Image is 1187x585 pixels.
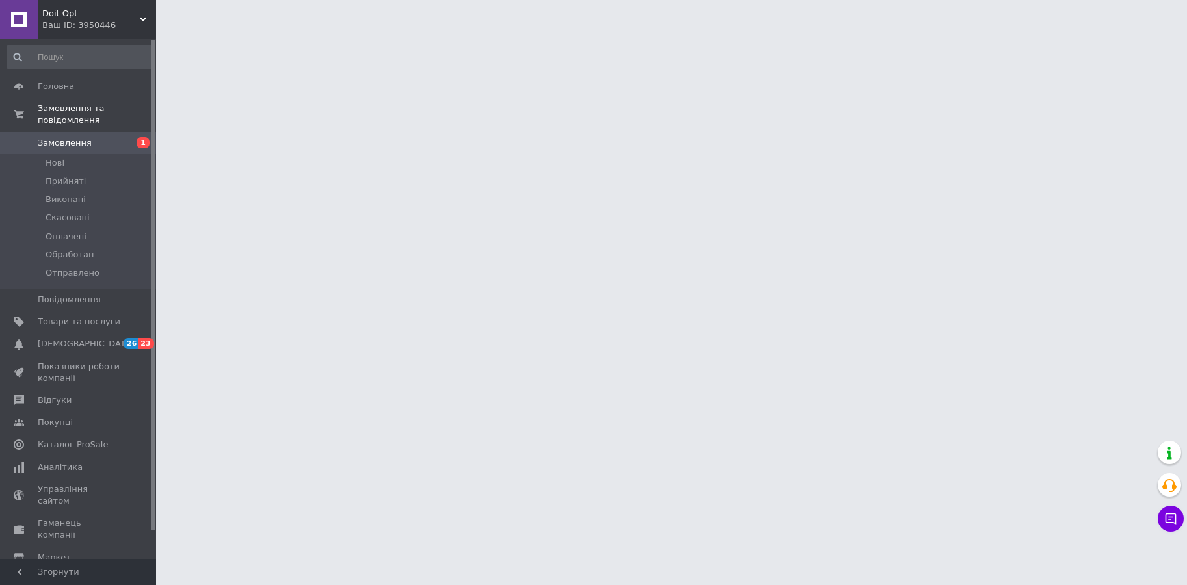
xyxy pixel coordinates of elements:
span: 23 [138,338,153,349]
span: 1 [137,137,150,148]
button: Чат з покупцем [1158,506,1184,532]
span: Каталог ProSale [38,439,108,450]
span: Товари та послуги [38,316,120,328]
span: Відгуки [38,395,72,406]
span: Головна [38,81,74,92]
span: Гаманець компанії [38,517,120,541]
span: Покупці [38,417,73,428]
span: Отправлено [46,267,99,279]
span: Замовлення та повідомлення [38,103,156,126]
span: Прийняті [46,175,86,187]
span: Замовлення [38,137,92,149]
span: [DEMOGRAPHIC_DATA] [38,338,134,350]
span: Обработан [46,249,94,261]
input: Пошук [7,45,153,69]
span: Маркет [38,552,71,564]
span: Оплачені [46,231,86,242]
span: Виконані [46,194,86,205]
span: Аналітика [38,461,83,473]
span: Показники роботи компанії [38,361,120,384]
span: 26 [124,338,138,349]
span: Нові [46,157,64,169]
span: Повідомлення [38,294,101,305]
span: Скасовані [46,212,90,224]
div: Ваш ID: 3950446 [42,19,156,31]
span: Doit Opt [42,8,140,19]
span: Управління сайтом [38,484,120,507]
